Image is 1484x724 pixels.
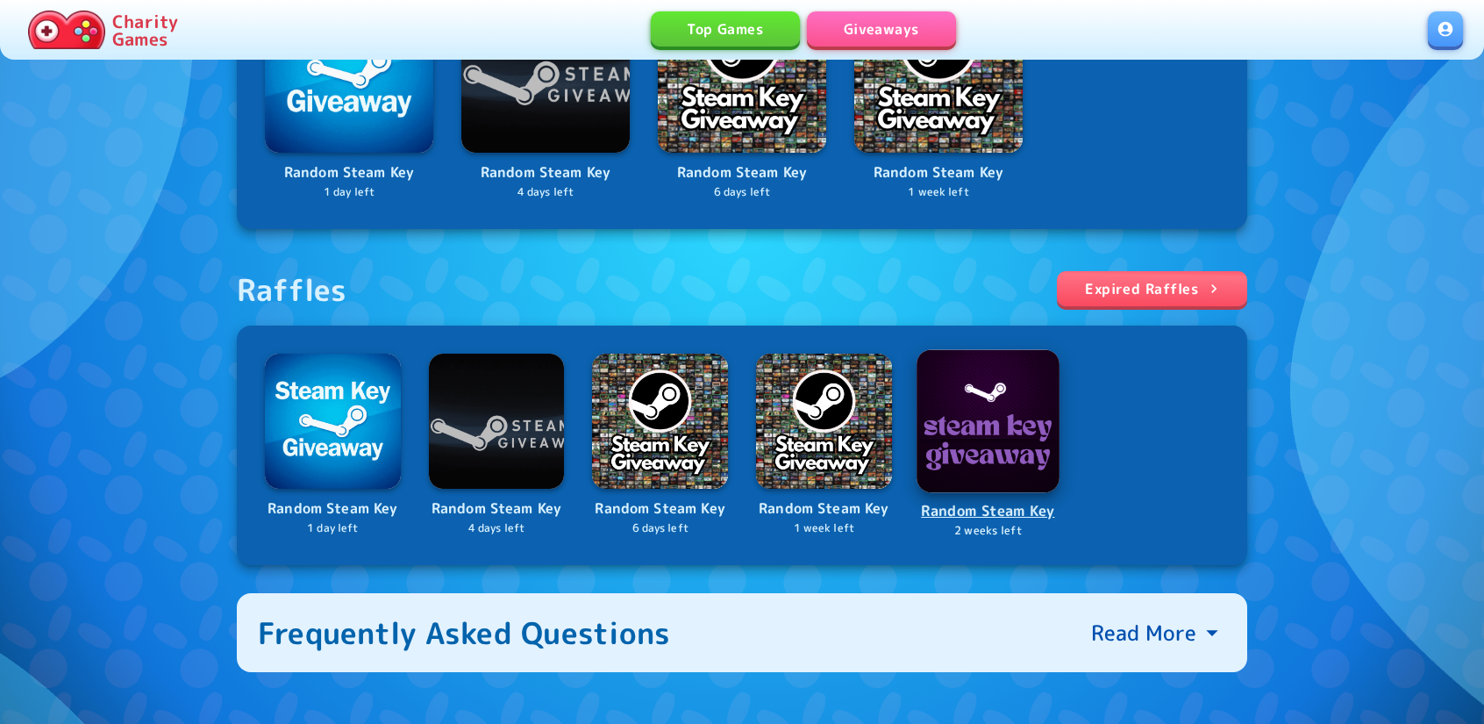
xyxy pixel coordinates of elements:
img: Logo [756,354,892,490]
p: Read More [1091,619,1196,647]
p: 1 week left [854,184,1023,201]
p: 1 day left [265,520,401,537]
a: Top Games [651,11,800,47]
p: Random Steam Key [265,498,401,520]
p: Random Steam Key [756,498,892,520]
p: 1 week left [756,520,892,537]
p: Random Steam Key [265,161,433,184]
p: Random Steam Key [461,161,630,184]
a: LogoRandom Steam Key1 week left [756,354,892,537]
div: Raffles [237,271,347,308]
a: Giveaways [807,11,956,47]
p: Random Steam Key [918,499,1058,523]
p: Charity Games [112,12,178,47]
a: LogoRandom Steam Key2 weeks left [918,351,1058,540]
p: 4 days left [461,184,630,201]
p: 2 weeks left [918,522,1058,539]
img: Logo [592,354,728,490]
p: Random Steam Key [658,161,826,184]
a: LogoRandom Steam Key4 days left [429,354,565,537]
a: Expired Raffles [1057,271,1247,306]
p: Random Steam Key [592,498,728,520]
div: Frequently Asked Questions [258,614,671,651]
p: 6 days left [658,184,826,201]
p: Random Steam Key [429,498,565,520]
img: Logo [917,349,1059,492]
img: Charity.Games [28,11,105,49]
p: 6 days left [592,520,728,537]
button: Frequently Asked QuestionsRead More [237,593,1247,672]
img: Logo [429,354,565,490]
p: 4 days left [429,520,565,537]
img: Logo [265,354,401,490]
a: LogoRandom Steam Key1 day left [265,354,401,537]
a: Charity Games [21,7,185,53]
a: LogoRandom Steam Key6 days left [592,354,728,537]
p: 1 day left [265,184,433,201]
p: Random Steam Key [854,161,1023,184]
